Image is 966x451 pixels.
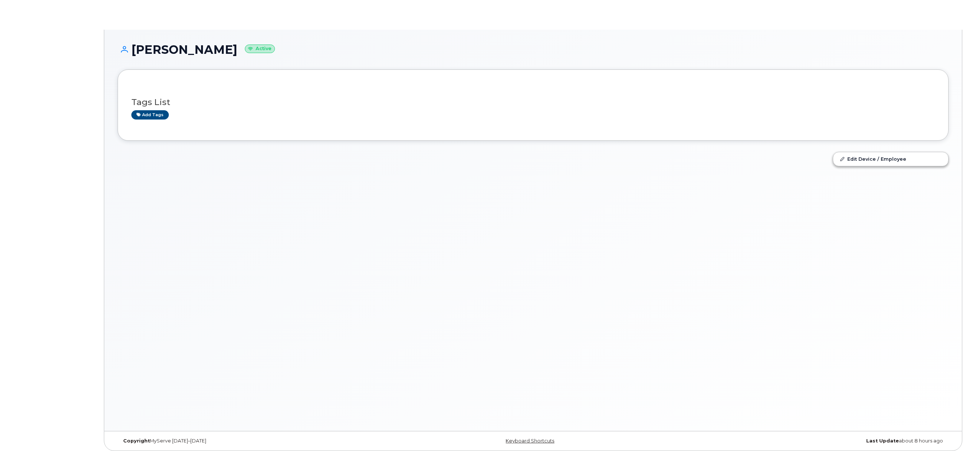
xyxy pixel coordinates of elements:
[118,438,395,444] div: MyServe [DATE]–[DATE]
[245,45,275,53] small: Active
[118,43,949,56] h1: [PERSON_NAME]
[833,152,948,166] a: Edit Device / Employee
[131,98,935,107] h3: Tags List
[671,438,949,444] div: about 8 hours ago
[123,438,150,444] strong: Copyright
[131,110,169,120] a: Add tags
[506,438,554,444] a: Keyboard Shortcuts
[866,438,899,444] strong: Last Update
